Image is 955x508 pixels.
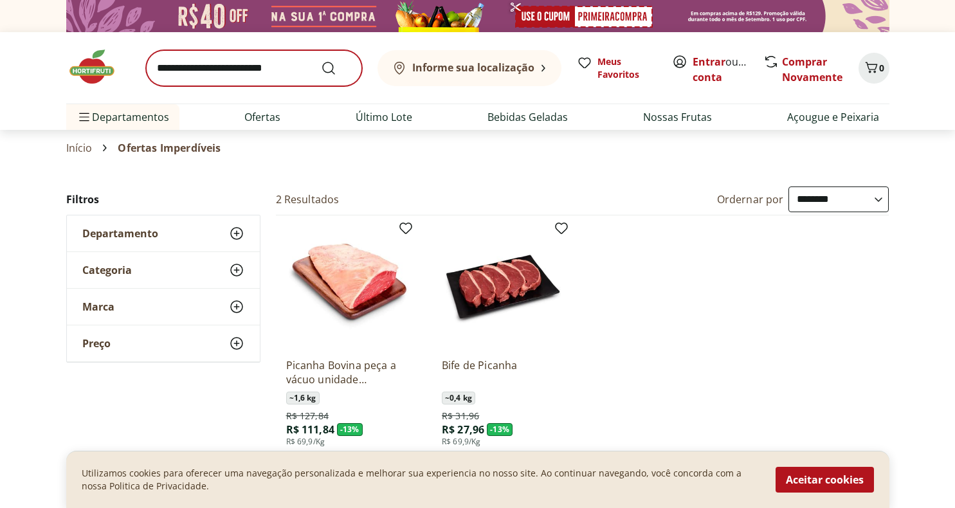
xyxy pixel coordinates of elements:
button: Categoria [67,252,260,288]
span: R$ 69,9/Kg [286,437,325,447]
h2: 2 Resultados [276,192,340,206]
button: Informe sua localização [377,50,561,86]
h2: Filtros [66,186,260,212]
span: - 13 % [337,423,363,436]
button: Departamento [67,215,260,251]
a: Bife de Picanha [442,358,564,386]
a: Açougue e Peixaria [787,109,879,125]
img: Bife de Picanha [442,226,564,348]
a: Ofertas [244,109,280,125]
span: - 13 % [487,423,513,436]
span: Departamento [82,227,158,240]
a: Nossas Frutas [643,109,712,125]
a: Último Lote [356,109,412,125]
button: Menu [77,102,92,132]
span: R$ 69,9/Kg [442,437,481,447]
span: R$ 31,96 [442,410,479,422]
button: Carrinho [859,53,889,84]
span: Preço [82,337,111,350]
button: Preço [67,325,260,361]
span: R$ 27,96 [442,422,484,437]
a: Criar conta [693,55,763,84]
span: R$ 127,84 [286,410,329,422]
span: Categoria [82,264,132,277]
img: Picanha Bovina peça a vácuo unidade aproximadamente 1,6kg [286,226,408,348]
b: Informe sua localização [412,60,534,75]
img: Hortifruti [66,48,131,86]
button: Marca [67,289,260,325]
span: Meus Favoritos [597,55,657,81]
span: ou [693,54,750,85]
input: search [146,50,362,86]
button: Aceitar cookies [776,467,874,493]
a: Início [66,142,93,154]
a: Comprar Novamente [782,55,842,84]
label: Ordernar por [717,192,784,206]
span: R$ 111,84 [286,422,334,437]
a: Bebidas Geladas [487,109,568,125]
a: Meus Favoritos [577,55,657,81]
button: Submit Search [321,60,352,76]
span: Departamentos [77,102,169,132]
p: Utilizamos cookies para oferecer uma navegação personalizada e melhorar sua experiencia no nosso ... [82,467,760,493]
a: Entrar [693,55,725,69]
span: 0 [879,62,884,74]
span: Ofertas Imperdíveis [118,142,221,154]
span: ~ 0,4 kg [442,392,475,404]
span: Marca [82,300,114,313]
a: Picanha Bovina peça a vácuo unidade aproximadamente 1,6kg [286,358,408,386]
span: ~ 1,6 kg [286,392,320,404]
